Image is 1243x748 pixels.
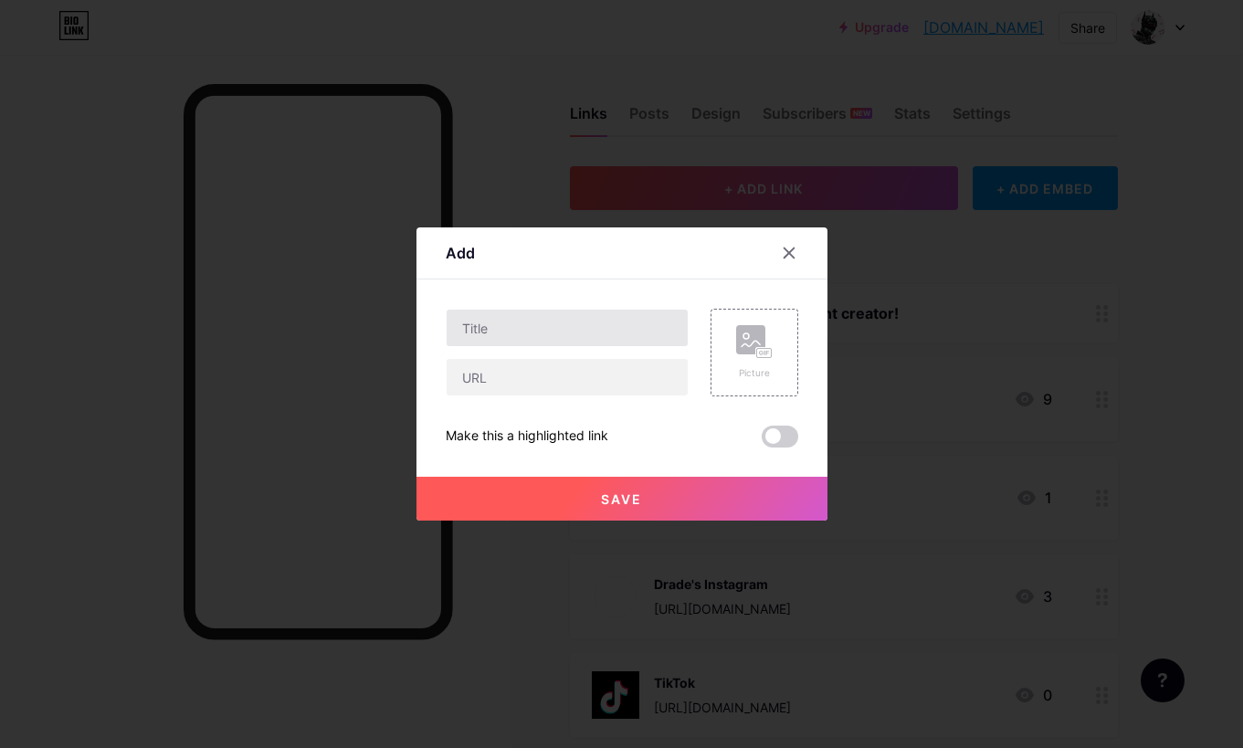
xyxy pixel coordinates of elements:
input: URL [447,359,688,395]
span: Save [601,491,642,507]
div: Add [446,242,475,264]
div: Picture [736,366,773,380]
div: Make this a highlighted link [446,426,608,448]
input: Title [447,310,688,346]
button: Save [416,477,827,521]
